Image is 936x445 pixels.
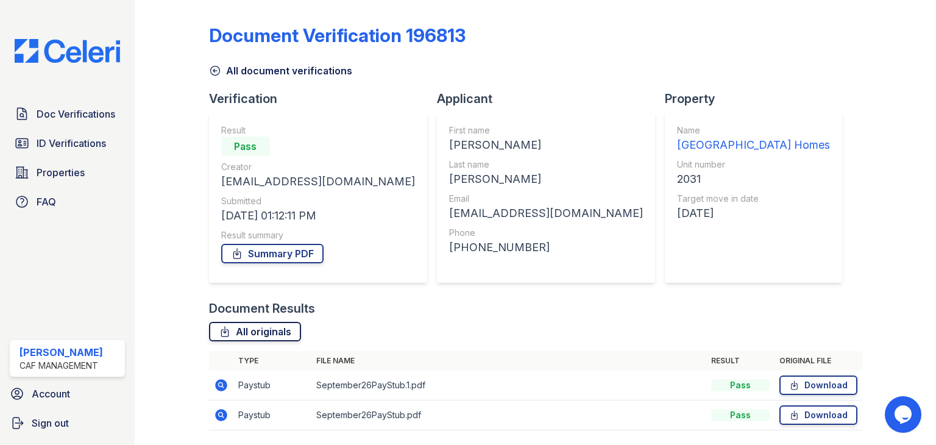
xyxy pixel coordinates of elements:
div: [PHONE_NUMBER] [449,239,643,256]
div: Pass [221,137,270,156]
div: [GEOGRAPHIC_DATA] Homes [677,137,830,154]
a: Sign out [5,411,130,435]
td: September26PayStub.1.pdf [311,371,706,400]
div: Pass [711,379,770,391]
div: Target move in date [677,193,830,205]
div: [EMAIL_ADDRESS][DOMAIN_NAME] [449,205,643,222]
a: Name [GEOGRAPHIC_DATA] Homes [677,124,830,154]
a: Doc Verifications [10,102,125,126]
div: [PERSON_NAME] [19,345,103,360]
div: Document Results [209,300,315,317]
th: Type [233,351,311,371]
a: All originals [209,322,301,341]
div: [DATE] 01:12:11 PM [221,207,415,224]
a: All document verifications [209,63,352,78]
div: 2031 [677,171,830,188]
div: Unit number [677,158,830,171]
div: Submitted [221,195,415,207]
a: ID Verifications [10,131,125,155]
img: CE_Logo_Blue-a8612792a0a2168367f1c8372b55b34899dd931a85d93a1a3d3e32e68fde9ad4.png [5,39,130,63]
div: Phone [449,227,643,239]
div: Result summary [221,229,415,241]
div: First name [449,124,643,137]
a: Account [5,382,130,406]
div: Last name [449,158,643,171]
div: Creator [221,161,415,173]
iframe: chat widget [885,396,924,433]
div: Pass [711,409,770,421]
div: [PERSON_NAME] [449,171,643,188]
span: Account [32,386,70,401]
div: CAF Management [19,360,103,372]
a: Properties [10,160,125,185]
div: Name [677,124,830,137]
div: Result [221,124,415,137]
span: FAQ [37,194,56,209]
a: Summary PDF [221,244,324,263]
td: September26PayStub.pdf [311,400,706,430]
th: File name [311,351,706,371]
a: Download [779,405,857,425]
div: Property [665,90,852,107]
a: Download [779,376,857,395]
th: Original file [775,351,862,371]
td: Paystub [233,371,311,400]
div: [EMAIL_ADDRESS][DOMAIN_NAME] [221,173,415,190]
div: [PERSON_NAME] [449,137,643,154]
div: Email [449,193,643,205]
th: Result [706,351,775,371]
span: ID Verifications [37,136,106,151]
div: [DATE] [677,205,830,222]
span: Sign out [32,416,69,430]
div: Verification [209,90,437,107]
a: FAQ [10,190,125,214]
div: Document Verification 196813 [209,24,466,46]
td: Paystub [233,400,311,430]
span: Doc Verifications [37,107,115,121]
div: Applicant [437,90,665,107]
span: Properties [37,165,85,180]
